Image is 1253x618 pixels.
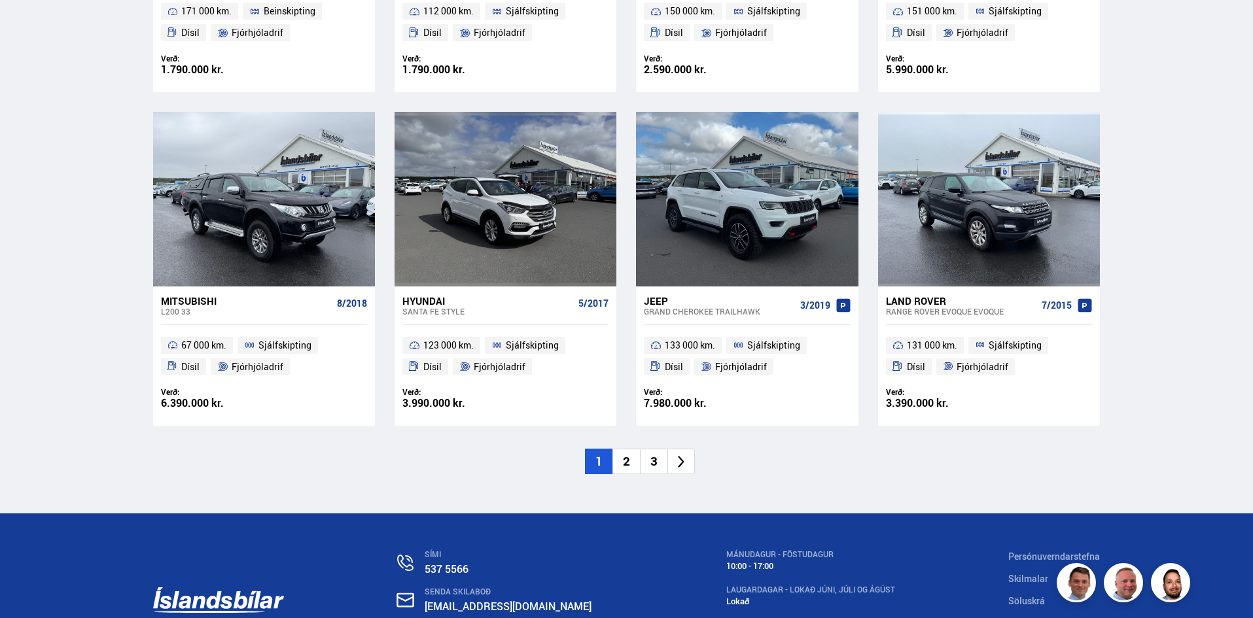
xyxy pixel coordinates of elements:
span: Dísil [665,25,683,41]
div: 7.980.000 kr. [644,398,747,409]
div: 2.590.000 kr. [644,64,747,75]
img: nhp88E3Fdnt1Opn2.png [1153,565,1192,604]
span: Sjálfskipting [747,3,800,19]
img: siFngHWaQ9KaOqBr.png [1106,565,1145,604]
div: Grand Cherokee TRAILHAWK [644,307,794,316]
div: SÍMI [425,550,612,559]
span: Dísil [181,25,200,41]
span: Sjálfskipting [747,337,800,353]
span: 3/2019 [800,300,830,311]
span: 5/2017 [578,298,609,309]
div: 6.390.000 kr. [161,398,264,409]
div: MÁNUDAGUR - FÖSTUDAGUR [726,550,895,559]
span: Dísil [907,25,925,41]
a: Mitsubishi L200 33 8/2018 67 000 km. Sjálfskipting Dísil Fjórhjóladrif Verð: 6.390.000 kr. [153,286,375,426]
span: Dísil [423,359,442,375]
span: Fjórhjóladrif [474,359,525,375]
img: nHj8e-n-aHgjukTg.svg [397,592,414,608]
div: Verð: [161,54,264,63]
span: Fjórhjóladrif [232,359,283,375]
div: Land Rover [886,295,1036,307]
div: LAUGARDAGAR - Lokað Júni, Júli og Ágúst [726,585,895,594]
span: 123 000 km. [423,337,474,353]
div: Lokað [726,596,895,606]
div: SENDA SKILABOÐ [425,587,612,596]
a: Hyundai Santa Fe STYLE 5/2017 123 000 km. Sjálfskipting Dísil Fjórhjóladrif Verð: 3.990.000 kr. [395,286,616,426]
span: Fjórhjóladrif [957,359,1008,375]
div: Verð: [886,387,989,397]
a: Land Rover Range Rover Evoque EVOQUE 7/2015 131 000 km. Sjálfskipting Dísil Fjórhjóladrif Verð: 3... [878,286,1100,426]
a: Söluskrá [1008,594,1045,607]
a: Jeep Grand Cherokee TRAILHAWK 3/2019 133 000 km. Sjálfskipting Dísil Fjórhjóladrif Verð: 7.980.00... [636,286,858,426]
span: Sjálfskipting [989,337,1042,353]
a: Persónuverndarstefna [1008,550,1100,562]
div: Verð: [886,54,989,63]
span: 7/2015 [1042,300,1072,311]
div: Verð: [402,387,506,397]
span: 151 000 km. [907,3,957,19]
li: 3 [640,449,667,474]
div: 1.790.000 kr. [161,64,264,75]
span: Dísil [907,359,925,375]
span: Fjórhjóladrif [715,359,767,375]
span: 133 000 km. [665,337,715,353]
span: Sjálfskipting [989,3,1042,19]
span: Dísil [423,25,442,41]
div: Jeep [644,295,794,307]
span: Fjórhjóladrif [474,25,525,41]
span: Fjórhjóladrif [957,25,1008,41]
span: Sjálfskipting [506,3,559,19]
div: Santa Fe STYLE [402,307,573,316]
span: Dísil [181,359,200,375]
div: Verð: [402,54,506,63]
div: 5.990.000 kr. [886,64,989,75]
li: 1 [585,449,612,474]
span: 67 000 km. [181,337,226,353]
span: 150 000 km. [665,3,715,19]
button: Open LiveChat chat widget [10,5,50,44]
div: L200 33 [161,307,332,316]
img: n0V2lOsqF3l1V2iz.svg [397,555,414,571]
span: 131 000 km. [907,337,957,353]
div: 1.790.000 kr. [402,64,506,75]
img: FbJEzSuNWCJXmdc-.webp [1059,565,1098,604]
span: Beinskipting [264,3,315,19]
span: 171 000 km. [181,3,232,19]
div: 10:00 - 17:00 [726,561,895,571]
div: Hyundai [402,295,573,307]
div: Mitsubishi [161,295,332,307]
div: 3.390.000 kr. [886,398,989,409]
span: Sjálfskipting [258,337,311,353]
a: Skilmalar [1008,572,1048,585]
div: Verð: [161,387,264,397]
div: Range Rover Evoque EVOQUE [886,307,1036,316]
div: Verð: [644,387,747,397]
span: Fjórhjóladrif [232,25,283,41]
span: Dísil [665,359,683,375]
a: 537 5566 [425,562,468,576]
a: [EMAIL_ADDRESS][DOMAIN_NAME] [425,599,591,613]
span: Fjórhjóladrif [715,25,767,41]
div: Verð: [644,54,747,63]
span: 112 000 km. [423,3,474,19]
li: 2 [612,449,640,474]
span: Sjálfskipting [506,337,559,353]
span: 8/2018 [337,298,367,309]
div: 3.990.000 kr. [402,398,506,409]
